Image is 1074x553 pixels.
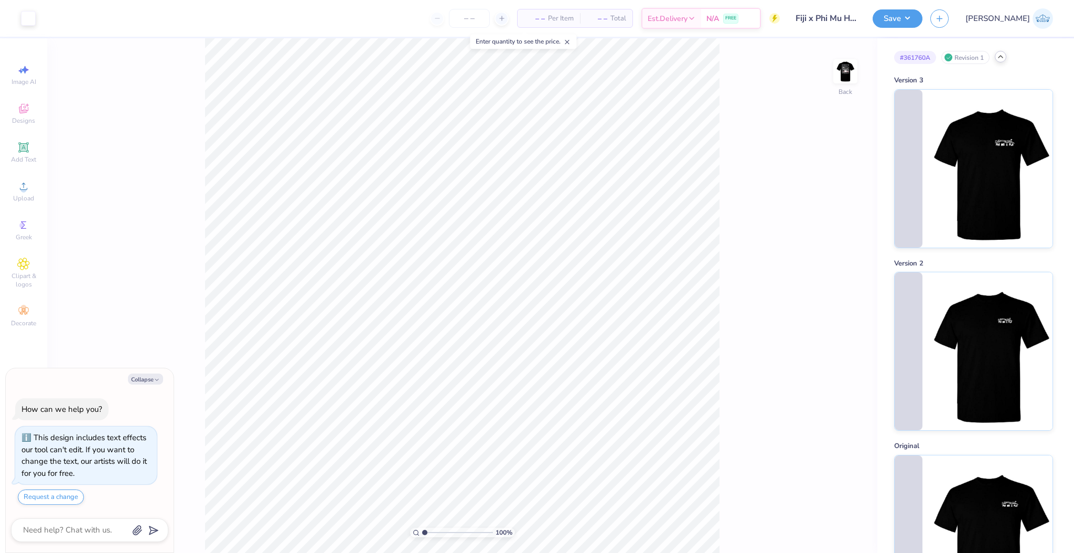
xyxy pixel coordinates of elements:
[16,233,32,241] span: Greek
[470,34,576,49] div: Enter quantity to see the price.
[965,8,1053,29] a: [PERSON_NAME]
[128,374,163,385] button: Collapse
[873,9,922,28] button: Save
[725,15,736,22] span: FREE
[12,116,35,125] span: Designs
[706,13,719,24] span: N/A
[586,13,607,24] span: – –
[11,155,36,164] span: Add Text
[13,194,34,203] span: Upload
[835,61,856,82] img: Back
[11,319,36,327] span: Decorate
[18,490,84,505] button: Request a change
[894,259,1053,269] div: Version 2
[610,13,626,24] span: Total
[22,432,147,478] div: This design includes text effects our tool can't edit. If you want to change the text, our artist...
[1033,8,1053,29] img: Josephine Amber Orros
[922,272,1052,430] img: Version 2
[922,90,1052,248] img: Version 3
[22,404,102,414] div: How can we help you?
[548,13,574,24] span: Per Item
[496,528,512,537] span: 100 %
[648,13,688,24] span: Est. Delivery
[524,13,545,24] span: – –
[894,441,1053,452] div: Original
[965,13,1030,25] span: [PERSON_NAME]
[12,78,36,86] span: Image AI
[894,51,936,64] div: # 361760A
[894,76,1053,86] div: Version 3
[788,8,865,29] input: Untitled Design
[839,87,852,97] div: Back
[449,9,490,28] input: – –
[941,51,990,64] div: Revision 1
[5,272,42,289] span: Clipart & logos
